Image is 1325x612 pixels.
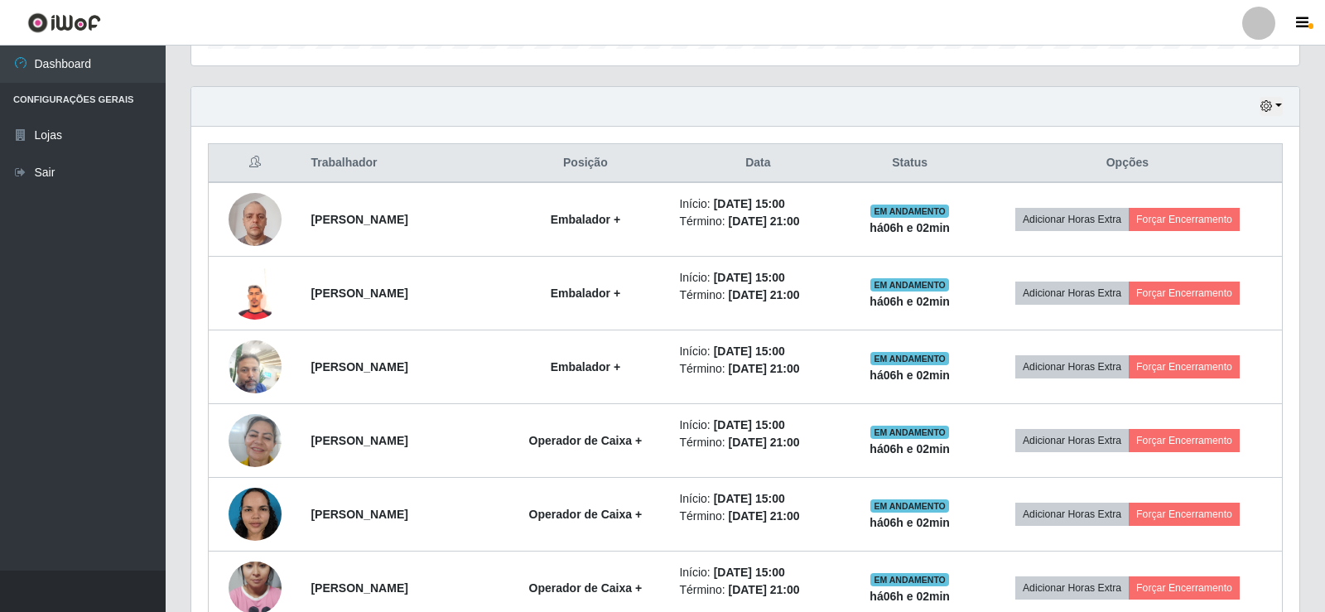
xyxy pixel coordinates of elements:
strong: [PERSON_NAME] [311,213,407,226]
time: [DATE] 21:00 [729,288,800,301]
strong: [PERSON_NAME] [311,581,407,595]
strong: há 06 h e 02 min [870,221,950,234]
time: [DATE] 15:00 [714,197,785,210]
time: [DATE] 15:00 [714,418,785,431]
button: Forçar Encerramento [1129,429,1240,452]
button: Forçar Encerramento [1129,282,1240,305]
li: Início: [679,343,836,360]
li: Término: [679,287,836,304]
button: Adicionar Horas Extra [1015,576,1129,600]
span: EM ANDAMENTO [870,278,949,292]
strong: [PERSON_NAME] [311,287,407,300]
img: CoreUI Logo [27,12,101,33]
strong: há 06 h e 02 min [870,369,950,382]
img: 1749490683710.jpeg [229,331,282,402]
img: 1715310702709.jpeg [229,479,282,549]
strong: Operador de Caixa + [529,434,643,447]
span: EM ANDAMENTO [870,573,949,586]
button: Adicionar Horas Extra [1015,355,1129,378]
li: Início: [679,269,836,287]
strong: há 06 h e 02 min [870,295,950,308]
img: 1740160200761.jpeg [229,405,282,475]
button: Adicionar Horas Extra [1015,503,1129,526]
span: EM ANDAMENTO [870,499,949,513]
strong: Operador de Caixa + [529,508,643,521]
time: [DATE] 21:00 [729,362,800,375]
strong: Operador de Caixa + [529,581,643,595]
button: Forçar Encerramento [1129,576,1240,600]
th: Trabalhador [301,144,501,183]
strong: Embalador + [551,287,620,300]
img: 1741723439768.jpeg [229,267,282,320]
th: Data [669,144,846,183]
span: EM ANDAMENTO [870,352,949,365]
th: Posição [501,144,669,183]
time: [DATE] 15:00 [714,492,785,505]
strong: há 06 h e 02 min [870,516,950,529]
th: Opções [973,144,1283,183]
strong: há 06 h e 02 min [870,442,950,455]
strong: [PERSON_NAME] [311,360,407,373]
time: [DATE] 15:00 [714,271,785,284]
button: Forçar Encerramento [1129,355,1240,378]
time: [DATE] 21:00 [729,583,800,596]
li: Início: [679,490,836,508]
time: [DATE] 15:00 [714,345,785,358]
li: Início: [679,195,836,213]
strong: [PERSON_NAME] [311,508,407,521]
li: Início: [679,564,836,581]
button: Adicionar Horas Extra [1015,429,1129,452]
th: Status [846,144,972,183]
strong: [PERSON_NAME] [311,434,407,447]
strong: Embalador + [551,360,620,373]
strong: Embalador + [551,213,620,226]
li: Término: [679,581,836,599]
li: Término: [679,508,836,525]
button: Forçar Encerramento [1129,503,1240,526]
img: 1723391026413.jpeg [229,184,282,254]
button: Adicionar Horas Extra [1015,282,1129,305]
li: Término: [679,213,836,230]
li: Início: [679,417,836,434]
li: Término: [679,434,836,451]
time: [DATE] 21:00 [729,509,800,523]
li: Término: [679,360,836,378]
button: Forçar Encerramento [1129,208,1240,231]
span: EM ANDAMENTO [870,426,949,439]
strong: há 06 h e 02 min [870,590,950,603]
time: [DATE] 15:00 [714,566,785,579]
span: EM ANDAMENTO [870,205,949,218]
time: [DATE] 21:00 [729,214,800,228]
time: [DATE] 21:00 [729,436,800,449]
button: Adicionar Horas Extra [1015,208,1129,231]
